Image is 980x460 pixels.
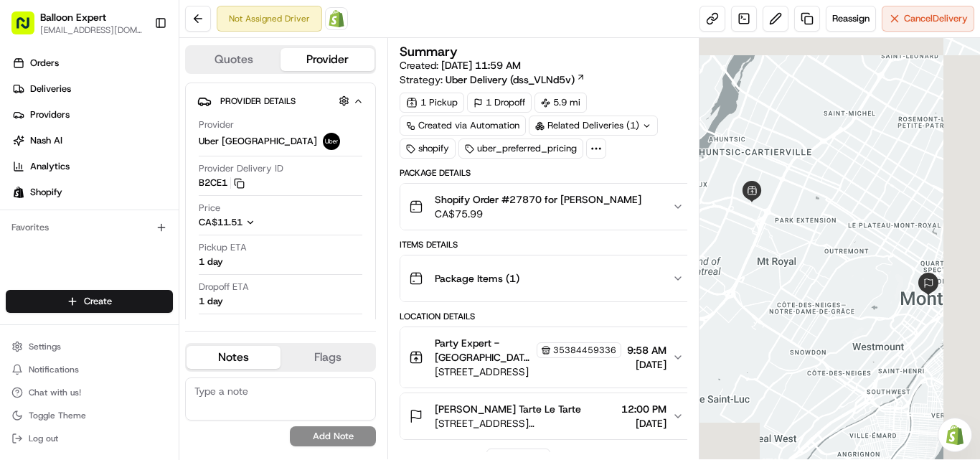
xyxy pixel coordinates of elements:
span: Dropoff ETA [199,281,249,294]
button: Start new chat [244,141,261,159]
button: Party Expert - [GEOGRAPHIC_DATA] Store Employee35384459336[STREET_ADDRESS]9:58 AM[DATE] [400,327,692,388]
span: Price [199,202,220,215]
span: Analytics [30,160,70,173]
button: Chat with us! [6,382,173,403]
span: Reassign [832,12,870,25]
div: 1 day [199,255,223,268]
span: Package Items ( 1 ) [435,271,519,286]
span: Nash AI [30,134,62,147]
span: Pylon [143,243,174,254]
div: Strategy: [400,72,585,87]
div: Items Details [400,239,693,250]
a: Shopify [6,181,179,204]
img: Nash [14,14,43,43]
button: Provider Details [197,89,364,113]
img: uber-new-logo.jpeg [323,133,340,150]
span: Chat with us! [29,387,81,398]
span: Provider Delivery ID [199,162,283,175]
span: Providers [30,108,70,121]
span: 9:58 AM [627,343,666,357]
img: 1736555255976-a54dd68f-1ca7-489b-9aae-adbdc363a1c4 [14,137,40,163]
button: Quotes [187,48,281,71]
span: [DATE] [627,357,666,372]
button: Notifications [6,360,173,380]
button: Log out [6,428,173,449]
div: We're available if you need us! [49,151,182,163]
a: Created via Automation [400,116,526,136]
input: Clear [37,93,237,108]
a: Orders [6,52,179,75]
button: Balloon Expert[EMAIL_ADDRESS][DOMAIN_NAME] [6,6,149,40]
span: Log out [29,433,58,444]
button: Reassign [826,6,876,32]
a: Deliveries [6,78,179,100]
span: Provider [199,118,234,131]
div: 💻 [121,210,133,221]
button: B2CE1 [199,177,245,189]
span: [DATE] 11:59 AM [441,59,521,72]
button: Provider [281,48,374,71]
a: Powered byPylon [101,243,174,254]
button: Notes [187,346,281,369]
span: 12:00 PM [621,402,666,416]
div: Related Deliveries (1) [529,116,658,136]
button: Package Items (1) [400,255,692,301]
button: [PERSON_NAME] Tarte Le Tarte[STREET_ADDRESS] [STREET_ADDRESS]12:00 PM[DATE] [400,393,692,439]
div: Location Details [400,311,693,322]
span: Notifications [29,364,79,375]
button: Flags [281,346,374,369]
a: 📗Knowledge Base [9,202,116,228]
div: 5.9 mi [534,93,587,113]
div: Package Details [400,167,693,179]
span: [PERSON_NAME] Tarte Le Tarte [435,402,581,416]
span: 35384459336 [553,344,616,356]
span: Provider Details [220,95,296,107]
a: Shopify [325,7,348,30]
button: Toggle Theme [6,405,173,426]
h3: Summary [400,45,458,58]
span: Uber [GEOGRAPHIC_DATA] [199,135,317,148]
span: Create [84,295,112,308]
span: Pickup ETA [199,241,247,254]
span: Shopify [30,186,62,199]
button: Settings [6,337,173,357]
span: [STREET_ADDRESS] [STREET_ADDRESS] [435,416,616,431]
img: Shopify [328,10,345,27]
div: 1 Pickup [400,93,464,113]
a: 💻API Documentation [116,202,236,228]
span: Settings [29,341,61,352]
a: Uber Delivery (dss_VLNd5v) [446,72,585,87]
a: Providers [6,103,179,126]
span: Knowledge Base [29,208,110,222]
span: Toggle Theme [29,410,86,421]
span: Shopify Order #27870 for [PERSON_NAME] [435,192,641,207]
span: CA$11.51 [199,216,242,228]
a: Nash AI [6,129,179,152]
span: CA$75.99 [435,207,641,221]
span: [DATE] [621,416,666,431]
a: Analytics [6,155,179,178]
div: 📗 [14,210,26,221]
span: Uber Delivery (dss_VLNd5v) [446,72,575,87]
button: Create [6,290,173,313]
img: Shopify logo [13,187,24,198]
div: 1 day [199,295,223,308]
button: Shopify Order #27870 for [PERSON_NAME]CA$75.99 [400,184,692,230]
button: CA$11.51 [199,216,325,229]
div: uber_preferred_pricing [458,139,583,159]
button: [EMAIL_ADDRESS][DOMAIN_NAME] [40,24,143,36]
div: Favorites [6,216,173,239]
button: Balloon Expert [40,10,106,24]
p: Welcome 👋 [14,57,261,80]
span: Cancel Delivery [904,12,968,25]
span: Party Expert - [GEOGRAPHIC_DATA] Store Employee [435,336,534,365]
span: Orders [30,57,59,70]
div: 1 Dropoff [467,93,532,113]
div: Start new chat [49,137,235,151]
button: CancelDelivery [882,6,974,32]
span: API Documentation [136,208,230,222]
div: shopify [400,139,456,159]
